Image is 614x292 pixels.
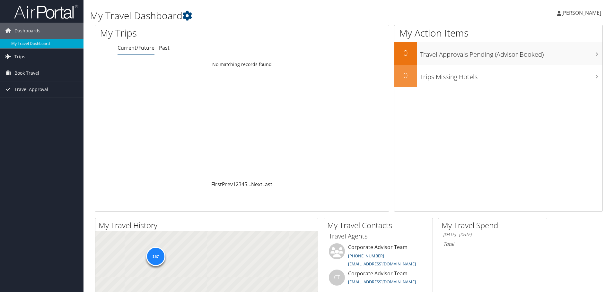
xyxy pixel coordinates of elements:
[348,279,416,285] a: [EMAIL_ADDRESS][DOMAIN_NAME]
[326,270,431,290] li: Corporate Advisor Team
[262,181,272,188] a: Last
[443,232,542,238] h6: [DATE] - [DATE]
[247,181,251,188] span: …
[420,47,602,59] h3: Travel Approvals Pending (Advisor Booked)
[394,70,417,81] h2: 0
[118,44,154,51] a: Current/Future
[159,44,170,51] a: Past
[90,9,435,22] h1: My Travel Dashboard
[557,3,608,22] a: [PERSON_NAME]
[327,220,433,231] h2: My Travel Contacts
[326,243,431,270] li: Corporate Advisor Team
[329,232,428,241] h3: Travel Agents
[239,181,241,188] a: 3
[233,181,236,188] a: 1
[394,47,417,58] h2: 0
[95,59,389,70] td: No matching records found
[561,9,601,16] span: [PERSON_NAME]
[244,181,247,188] a: 5
[14,65,39,81] span: Book Travel
[14,4,78,19] img: airportal-logo.png
[14,49,25,65] span: Trips
[329,270,345,286] div: CT
[348,253,384,259] a: [PHONE_NUMBER]
[394,42,602,65] a: 0Travel Approvals Pending (Advisor Booked)
[100,26,262,40] h1: My Trips
[443,240,542,247] h6: Total
[394,26,602,40] h1: My Action Items
[222,181,233,188] a: Prev
[99,220,318,231] h2: My Travel History
[420,69,602,81] h3: Trips Missing Hotels
[394,65,602,87] a: 0Trips Missing Hotels
[348,261,416,267] a: [EMAIL_ADDRESS][DOMAIN_NAME]
[442,220,547,231] h2: My Travel Spend
[14,81,48,97] span: Travel Approval
[14,23,40,39] span: Dashboards
[236,181,239,188] a: 2
[241,181,244,188] a: 4
[146,247,165,266] div: 157
[251,181,262,188] a: Next
[211,181,222,188] a: First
